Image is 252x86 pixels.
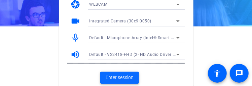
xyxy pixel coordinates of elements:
[71,16,81,26] mat-icon: videocam
[89,2,108,7] span: WEBCAM
[89,19,152,23] span: Integrated Camera (30c9:0050)
[235,69,243,77] mat-icon: message
[100,72,139,84] button: Enter session
[106,74,134,81] span: Enter session
[71,50,81,60] mat-icon: volume_up
[71,33,81,43] mat-icon: mic_none
[89,52,209,57] span: Default - VS2418-FHD (2- HD Audio Driver for Display Audio)
[213,69,221,77] mat-icon: accessibility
